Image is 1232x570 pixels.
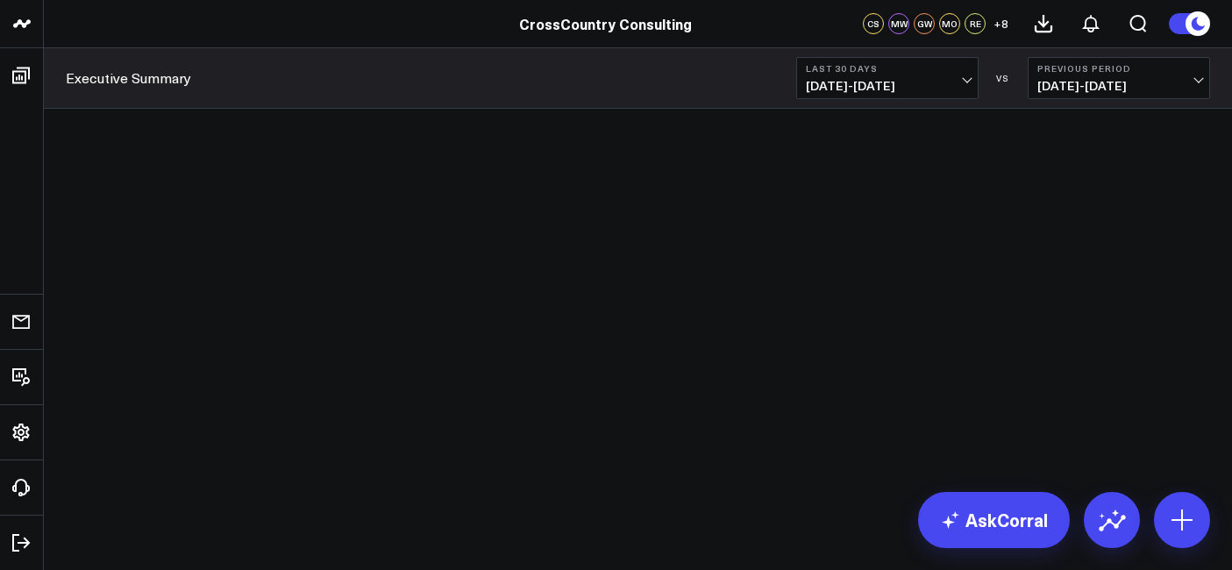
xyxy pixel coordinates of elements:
span: + 8 [993,18,1008,30]
div: MW [888,13,909,34]
div: MO [939,13,960,34]
a: Executive Summary [66,68,191,88]
span: [DATE] - [DATE] [806,79,969,93]
div: GW [914,13,935,34]
div: CS [863,13,884,34]
a: AskCorral [918,492,1070,548]
button: Last 30 Days[DATE]-[DATE] [796,57,979,99]
span: [DATE] - [DATE] [1037,79,1200,93]
button: Previous Period[DATE]-[DATE] [1028,57,1210,99]
a: CrossCountry Consulting [519,14,692,33]
div: RE [965,13,986,34]
button: +8 [990,13,1011,34]
div: VS [987,73,1019,83]
b: Previous Period [1037,63,1200,74]
b: Last 30 Days [806,63,969,74]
